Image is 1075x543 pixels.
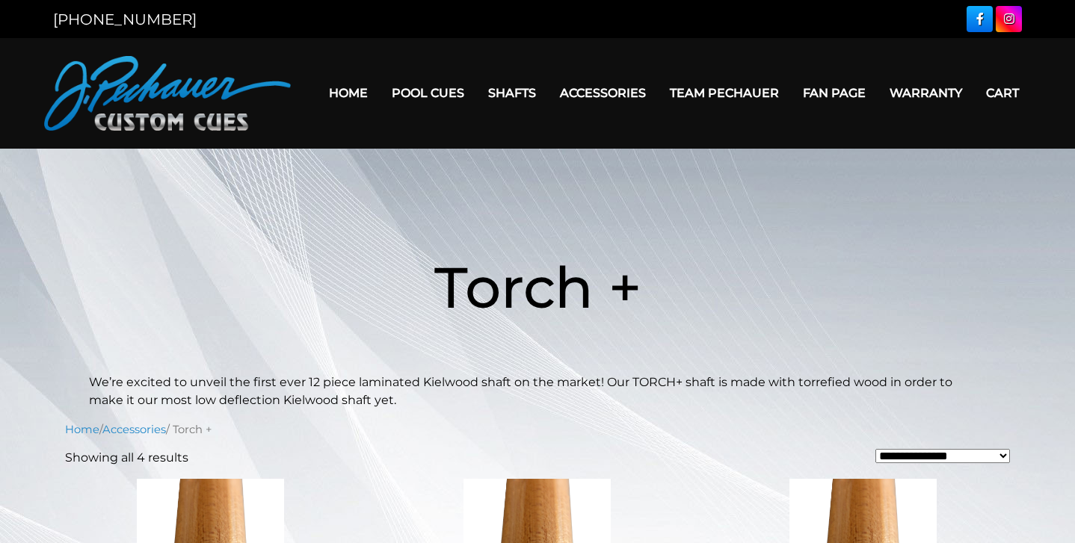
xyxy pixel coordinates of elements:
a: Team Pechauer [658,74,791,112]
nav: Breadcrumb [65,421,1010,438]
a: Accessories [548,74,658,112]
span: Torch + [434,252,641,322]
a: Cart [974,74,1031,112]
p: We’re excited to unveil the first ever 12 piece laminated Kielwood shaft on the market! Our TORCH... [89,373,986,409]
a: Home [65,423,99,436]
p: Showing all 4 results [65,449,188,467]
a: Warranty [878,74,974,112]
a: [PHONE_NUMBER] [53,10,197,28]
a: Pool Cues [380,74,476,112]
select: Shop order [875,449,1010,463]
a: Home [317,74,380,112]
img: Pechauer Custom Cues [44,56,291,131]
a: Shafts [476,74,548,112]
a: Fan Page [791,74,878,112]
a: Accessories [102,423,166,436]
